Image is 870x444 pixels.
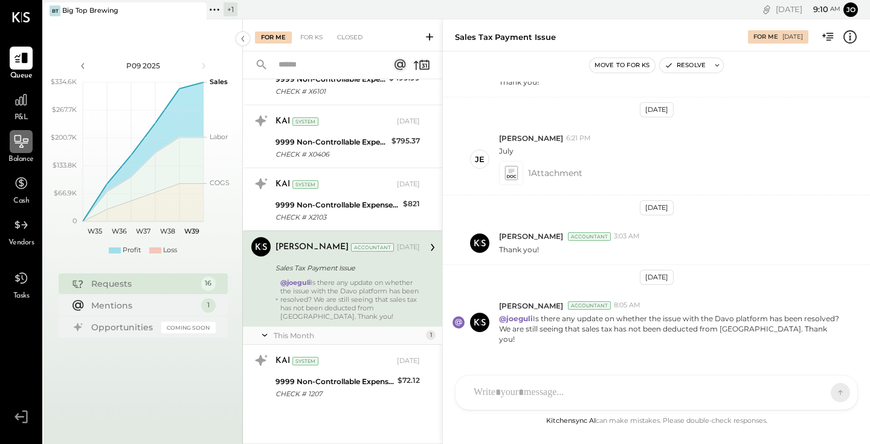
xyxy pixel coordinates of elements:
[640,270,674,285] div: [DATE]
[292,180,318,189] div: System
[1,172,42,207] a: Cash
[275,388,394,400] div: CHECK # 1207
[398,374,420,387] div: $72.12
[499,133,563,143] span: [PERSON_NAME]
[1,214,42,249] a: Vendors
[91,321,155,333] div: Opportunities
[10,71,33,82] span: Queue
[280,278,311,287] strong: @joeguli
[804,4,828,15] span: 9 : 10
[1,130,42,165] a: Balance
[1,47,42,82] a: Queue
[426,330,436,340] div: 1
[403,198,420,210] div: $821
[210,178,230,187] text: COGS
[640,200,674,215] div: [DATE]
[91,299,195,312] div: Mentions
[475,154,485,165] div: je
[275,178,290,191] div: KAI
[210,77,228,86] text: Sales
[280,278,420,321] div: Is there any update on whether the issue with the Davo platform has been resolved? We are still s...
[499,231,563,241] span: [PERSON_NAME]
[640,102,674,117] div: [DATE]
[843,2,858,17] button: jo
[255,31,292,44] div: For Me
[782,33,803,41] div: [DATE]
[1,267,42,302] a: Tasks
[274,330,423,341] div: This Month
[499,146,514,156] p: July
[88,227,102,235] text: W35
[1,88,42,123] a: P&L
[391,135,420,147] div: $795.37
[161,322,216,333] div: Coming Soon
[275,199,399,211] div: 9999 Non-Controllable Expenses:Other Income and Expenses:To Be Classified P&L
[292,357,318,365] div: System
[13,196,29,207] span: Cash
[331,31,369,44] div: Closed
[136,227,150,235] text: W37
[163,246,177,255] div: Loss
[275,211,399,223] div: CHECK # X2103
[753,33,778,41] div: For Me
[72,217,77,225] text: 0
[499,301,563,311] span: [PERSON_NAME]
[275,136,388,148] div: 9999 Non-Controllable Expenses:Other Income and Expenses:To Be Classified P&L
[54,189,77,197] text: $66.9K
[761,3,773,16] div: copy link
[92,60,195,71] div: P09 2025
[499,244,539,255] p: Thank you!
[51,77,77,86] text: $334.6K
[14,113,28,123] span: P&L
[201,298,216,313] div: 1
[397,180,420,189] div: [DATE]
[52,105,77,114] text: $267.7K
[159,227,175,235] text: W38
[13,291,30,302] span: Tasks
[8,154,34,165] span: Balance
[275,148,388,160] div: CHECK # X0406
[224,2,237,16] div: + 1
[455,31,556,43] div: Sales Tax Payment Issue
[590,58,655,73] button: Move to for ks
[568,301,611,310] div: Accountant
[123,246,141,255] div: Profit
[292,117,318,126] div: System
[275,241,349,253] div: [PERSON_NAME]
[111,227,126,235] text: W36
[614,301,640,310] span: 8:05 AM
[351,243,394,252] div: Accountant
[397,356,420,366] div: [DATE]
[776,4,840,15] div: [DATE]
[275,85,385,97] div: CHECK # X6101
[62,6,118,16] div: Big Top Brewing
[275,376,394,388] div: 9999 Non-Controllable Expenses:Other Income and Expenses:To Be Classified P&L
[275,73,385,85] div: 9999 Non-Controllable Expenses:Other Income and Expenses:To Be Classified P&L
[528,161,582,185] span: 1 Attachment
[294,31,329,44] div: For KS
[614,232,640,241] span: 3:03 AM
[275,116,290,128] div: KAI
[201,276,216,291] div: 16
[275,355,290,367] div: KAI
[210,132,228,141] text: Labor
[275,262,416,274] div: Sales Tax Payment Issue
[50,5,60,16] div: BT
[8,238,34,249] span: Vendors
[53,161,77,169] text: $133.8K
[184,227,199,235] text: W39
[830,5,840,13] span: am
[568,232,611,241] div: Accountant
[397,243,420,252] div: [DATE]
[91,278,195,290] div: Requests
[51,133,77,142] text: $200.7K
[499,313,842,344] p: Is there any update on whether the issue with the Davo platform has been resolved? We are still s...
[566,134,591,143] span: 6:21 PM
[397,117,420,126] div: [DATE]
[660,58,710,73] button: Resolve
[499,314,533,323] strong: @joeguli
